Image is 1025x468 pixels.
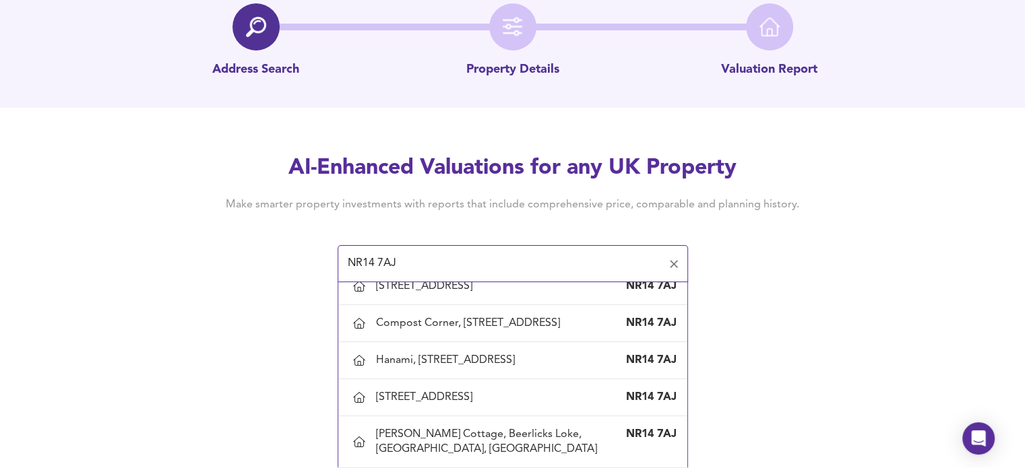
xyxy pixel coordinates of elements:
div: NR14 7AJ [623,353,677,368]
div: NR14 7AJ [623,316,677,331]
img: home-icon [759,17,780,37]
div: [STREET_ADDRESS] [376,279,478,294]
h2: AI-Enhanced Valuations for any UK Property [206,154,820,183]
button: Clear [664,255,683,273]
div: [PERSON_NAME] Cottage, Beerlicks Loke, [GEOGRAPHIC_DATA], [GEOGRAPHIC_DATA] [376,427,623,457]
p: Valuation Report [721,61,817,79]
img: search-icon [246,17,266,37]
div: Hanami, [STREET_ADDRESS] [376,353,520,368]
div: NR14 7AJ [623,279,677,294]
h4: Make smarter property investments with reports that include comprehensive price, comparable and p... [206,197,820,212]
p: Address Search [212,61,299,79]
input: Enter a postcode to start... [344,251,662,277]
div: Compost Corner, [STREET_ADDRESS] [376,316,565,331]
p: Property Details [466,61,559,79]
div: Open Intercom Messenger [962,422,995,455]
div: NR14 7AJ [623,390,677,405]
img: filter-icon [503,17,523,37]
div: NR14 7AJ [623,427,677,442]
div: [STREET_ADDRESS] [376,390,478,405]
